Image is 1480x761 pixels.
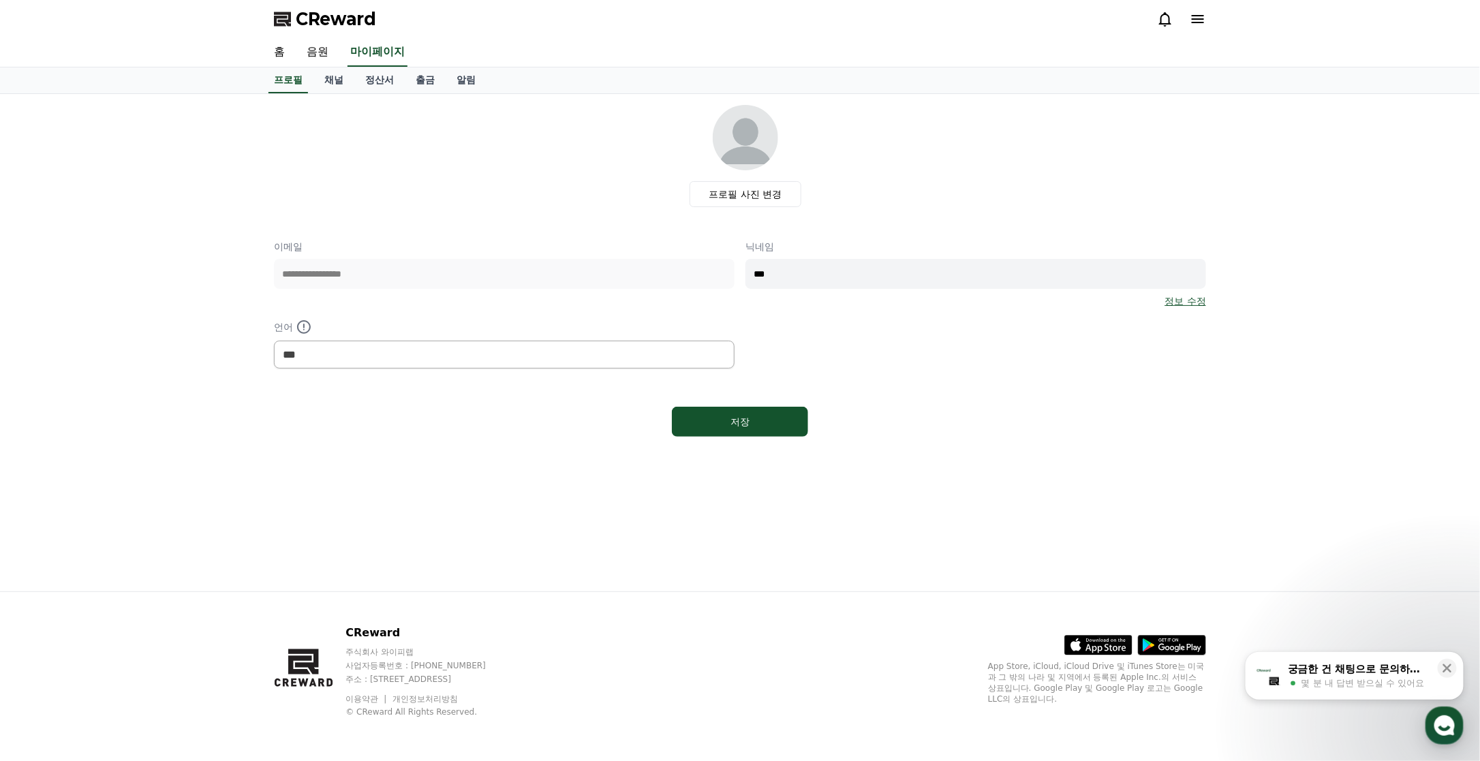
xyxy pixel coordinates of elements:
p: 이메일 [274,240,735,253]
a: 이용약관 [345,694,388,704]
span: 설정 [211,452,227,463]
a: 음원 [296,38,339,67]
a: 대화 [90,432,176,466]
p: 언어 [274,319,735,335]
p: 주식회사 와이피랩 [345,647,512,657]
a: 홈 [263,38,296,67]
a: 설정 [176,432,262,466]
a: 프로필 [268,67,308,93]
a: 마이페이지 [348,38,407,67]
div: 저장 [699,415,781,429]
a: 개인정보처리방침 [392,694,458,704]
a: 정산서 [354,67,405,93]
a: 채널 [313,67,354,93]
p: 사업자등록번호 : [PHONE_NUMBER] [345,660,512,671]
a: 알림 [446,67,487,93]
a: 출금 [405,67,446,93]
p: © CReward All Rights Reserved. [345,706,512,717]
label: 프로필 사진 변경 [690,181,802,207]
button: 저장 [672,407,808,437]
span: 대화 [125,453,141,464]
p: 주소 : [STREET_ADDRESS] [345,674,512,685]
a: 정보 수정 [1165,294,1206,308]
a: CReward [274,8,376,30]
a: 홈 [4,432,90,466]
span: 홈 [43,452,51,463]
img: profile_image [713,105,778,170]
p: CReward [345,625,512,641]
p: 닉네임 [745,240,1206,253]
p: App Store, iCloud, iCloud Drive 및 iTunes Store는 미국과 그 밖의 나라 및 지역에서 등록된 Apple Inc.의 서비스 상표입니다. Goo... [988,661,1206,704]
span: CReward [296,8,376,30]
